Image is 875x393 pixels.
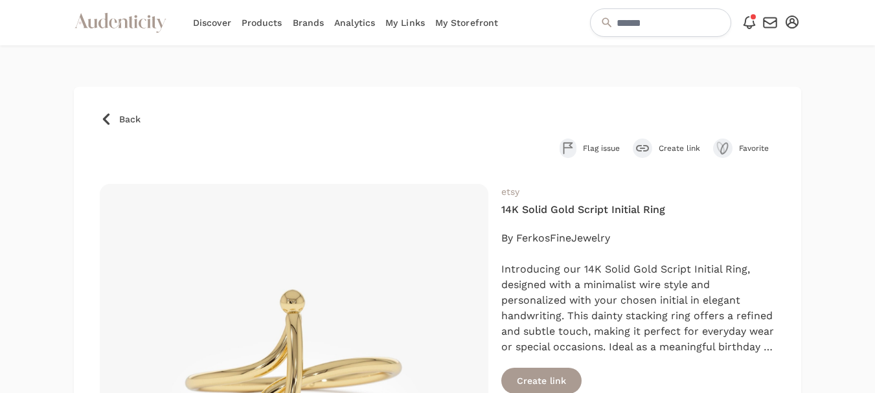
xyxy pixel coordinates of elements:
a: etsy [501,186,519,197]
button: Flag issue [560,139,620,158]
span: Flag issue [583,143,620,153]
h4: 14K Solid Gold Script Initial Ring [501,202,775,218]
span: Create link [659,143,700,153]
div: By FerkosFineJewelry Introducing our 14K Solid Gold Script Initial Ring, designed with a minimali... [501,230,775,355]
button: Create link [633,139,700,158]
span: Favorite [739,143,775,153]
span: Back [119,113,141,126]
button: Favorite [713,139,775,158]
a: Back [100,113,775,126]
